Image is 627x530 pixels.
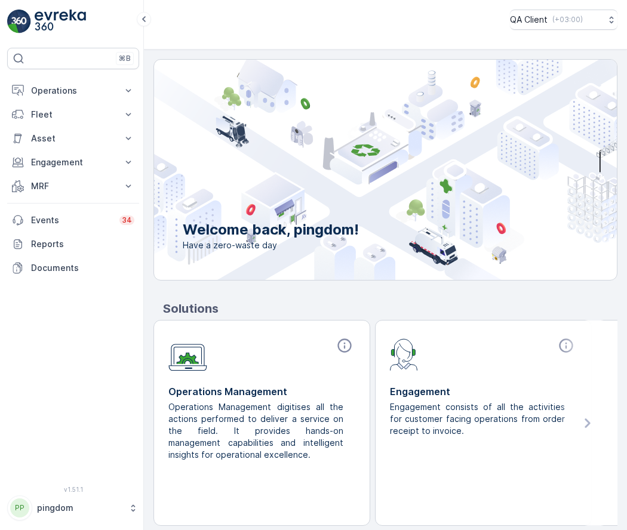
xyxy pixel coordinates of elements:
button: MRF [7,174,139,198]
p: Engagement [31,156,115,168]
p: Operations [31,85,115,97]
p: Operations Management [168,384,355,399]
p: Reports [31,238,134,250]
button: Fleet [7,103,139,127]
p: QA Client [510,14,548,26]
p: Engagement [390,384,577,399]
p: Fleet [31,109,115,121]
p: Documents [31,262,134,274]
p: ( +03:00 ) [552,15,583,24]
a: Events34 [7,208,139,232]
span: Have a zero-waste day [183,239,359,251]
p: 34 [122,215,132,225]
p: Engagement consists of all the activities for customer facing operations from order receipt to in... [390,401,567,437]
button: Operations [7,79,139,103]
p: MRF [31,180,115,192]
img: module-icon [390,337,418,371]
p: Events [31,214,112,226]
div: PP [10,498,29,517]
img: logo [7,10,31,33]
button: Engagement [7,150,139,174]
p: Solutions [163,300,617,318]
img: module-icon [168,337,207,371]
p: pingdom [37,502,122,514]
button: Asset [7,127,139,150]
p: ⌘B [119,54,131,63]
a: Reports [7,232,139,256]
img: logo_light-DOdMpM7g.png [35,10,86,33]
p: Operations Management digitises all the actions performed to deliver a service on the field. It p... [168,401,346,461]
p: Asset [31,132,115,144]
button: PPpingdom [7,495,139,520]
span: v 1.51.1 [7,486,139,493]
p: Welcome back, pingdom! [183,220,359,239]
img: city illustration [100,60,617,280]
a: Documents [7,256,139,280]
button: QA Client(+03:00) [510,10,617,30]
